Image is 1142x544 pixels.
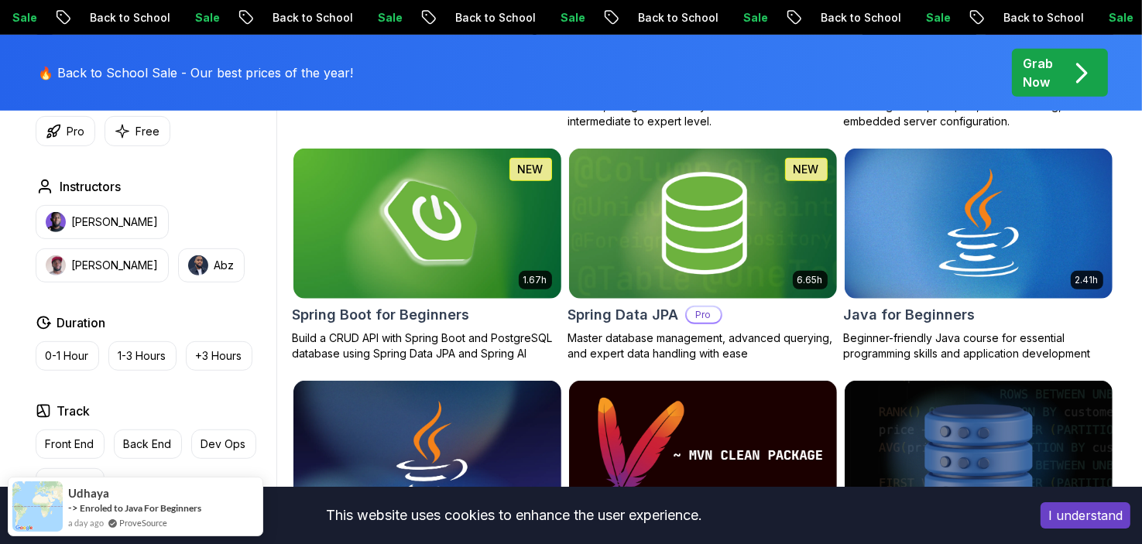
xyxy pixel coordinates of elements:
[36,341,99,371] button: 0-1 Hour
[36,205,169,239] button: instructor img[PERSON_NAME]
[523,274,547,286] p: 1.67h
[36,248,169,282] button: instructor img[PERSON_NAME]
[68,501,78,514] span: ->
[60,177,122,196] h2: Instructors
[687,307,721,323] p: Pro
[293,381,561,531] img: Java for Developers card
[569,381,837,531] img: Maven Essentials card
[845,149,1113,299] img: Java for Beginners card
[119,516,167,529] a: ProveSource
[12,481,63,532] img: provesource social proof notification image
[568,304,679,326] h2: Spring Data JPA
[72,214,159,230] p: [PERSON_NAME]
[57,313,106,332] h2: Duration
[1024,54,1054,91] p: Grab Now
[214,258,235,273] p: Abz
[1092,10,1141,26] p: Sale
[72,258,159,273] p: [PERSON_NAME]
[293,304,470,326] h2: Spring Boot for Beginners
[36,429,105,459] button: Front End
[124,436,172,452] p: Back End
[255,10,361,26] p: Back to School
[986,10,1092,26] p: Back to School
[196,348,242,364] p: +3 Hours
[568,148,838,361] a: Spring Data JPA card6.65hNEWSpring Data JPAProMaster database management, advanced querying, and ...
[12,498,1017,532] div: This website uses cookies to enhance the user experience.
[844,148,1113,361] a: Java for Beginners card2.41hJava for BeginnersBeginner-friendly Java course for essential program...
[46,212,66,232] img: instructor img
[73,10,178,26] p: Back to School
[57,402,91,420] h2: Track
[39,63,354,82] p: 🔥 Back to School Sale - Our best prices of the year!
[186,341,252,371] button: +3 Hours
[36,116,95,146] button: Pro
[1075,274,1099,286] p: 2.41h
[797,274,823,286] p: 6.65h
[1041,502,1130,529] button: Accept cookies
[46,475,94,491] p: Full Stack
[67,124,85,139] p: Pro
[80,502,201,514] a: Enroled to Java For Beginners
[568,330,838,361] p: Master database management, advanced querying, and expert data handling with ease
[804,10,909,26] p: Back to School
[105,116,170,146] button: Free
[178,10,228,26] p: Sale
[201,436,246,452] p: Dev Ops
[191,429,256,459] button: Dev Ops
[909,10,959,26] p: Sale
[361,10,410,26] p: Sale
[46,255,66,275] img: instructor img
[178,248,245,282] button: instructor imgAbz
[293,148,562,361] a: Spring Boot for Beginners card1.67hNEWSpring Boot for BeginnersBuild a CRUD API with Spring Boot ...
[844,304,976,326] h2: Java for Beginners
[621,10,726,26] p: Back to School
[569,149,837,299] img: Spring Data JPA card
[114,429,182,459] button: Back End
[518,162,544,177] p: NEW
[844,330,1113,361] p: Beginner-friendly Java course for essential programming skills and application development
[438,10,544,26] p: Back to School
[136,124,160,139] p: Free
[36,468,105,498] button: Full Stack
[68,516,104,529] span: a day ago
[46,436,94,452] p: Front End
[118,348,166,364] p: 1-3 Hours
[68,487,109,500] span: Udhaya
[845,381,1113,531] img: Advanced Databases card
[108,341,177,371] button: 1-3 Hours
[726,10,776,26] p: Sale
[794,162,819,177] p: NEW
[544,10,593,26] p: Sale
[46,348,89,364] p: 0-1 Hour
[293,149,561,299] img: Spring Boot for Beginners card
[188,255,208,275] img: instructor img
[293,330,562,361] p: Build a CRUD API with Spring Boot and PostgreSQL database using Spring Data JPA and Spring AI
